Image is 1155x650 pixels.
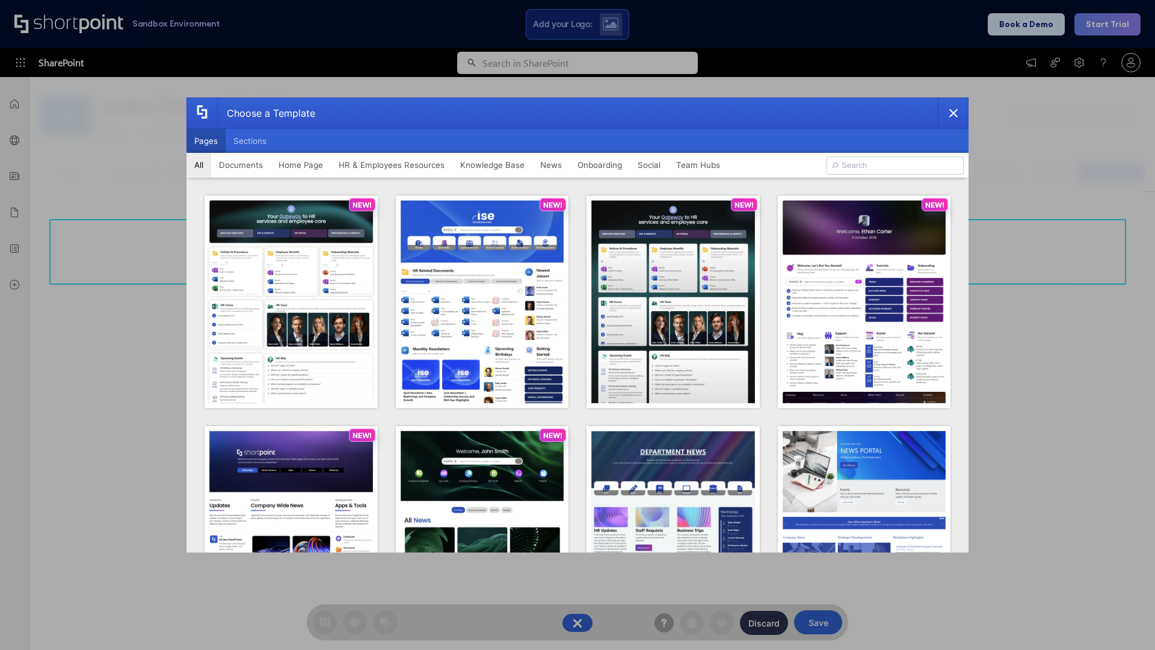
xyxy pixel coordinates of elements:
button: Sections [226,129,274,153]
p: NEW! [543,200,562,209]
button: News [532,153,570,177]
button: Social [630,153,668,177]
button: Pages [186,129,226,153]
input: Search [827,156,964,175]
button: Knowledge Base [452,153,532,177]
button: Onboarding [570,153,630,177]
button: Team Hubs [668,153,728,177]
div: Choose a Template [217,98,315,128]
button: HR & Employees Resources [331,153,452,177]
button: Documents [211,153,271,177]
button: Home Page [271,153,331,177]
p: NEW! [543,431,562,440]
p: NEW! [353,200,372,209]
p: NEW! [925,200,944,209]
button: All [186,153,211,177]
p: NEW! [353,431,372,440]
p: NEW! [735,200,754,209]
div: template selector [186,97,969,552]
iframe: Chat Widget [1095,592,1155,650]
